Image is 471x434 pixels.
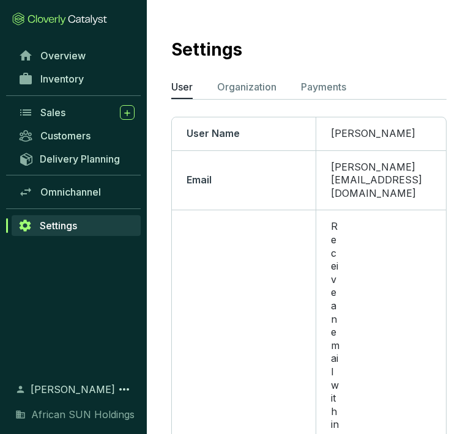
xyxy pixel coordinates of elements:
[31,382,115,397] span: [PERSON_NAME]
[40,219,77,232] span: Settings
[40,130,91,142] span: Customers
[40,186,101,198] span: Omnichannel
[40,153,120,165] span: Delivery Planning
[12,182,141,202] a: Omnichannel
[331,161,422,199] span: [PERSON_NAME][EMAIL_ADDRESS][DOMAIN_NAME]
[187,174,212,186] span: Email
[12,149,141,169] a: Delivery Planning
[12,102,141,123] a: Sales
[171,37,242,62] h2: Settings
[331,127,415,139] span: [PERSON_NAME]
[40,73,84,85] span: Inventory
[40,106,65,119] span: Sales
[12,215,141,236] a: Settings
[171,79,193,94] p: User
[12,45,141,66] a: Overview
[12,125,141,146] a: Customers
[217,79,276,94] p: Organization
[40,50,86,62] span: Overview
[301,79,346,94] p: Payments
[31,407,135,422] span: African SUN Holdings
[187,127,240,139] span: User Name
[12,68,141,89] a: Inventory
